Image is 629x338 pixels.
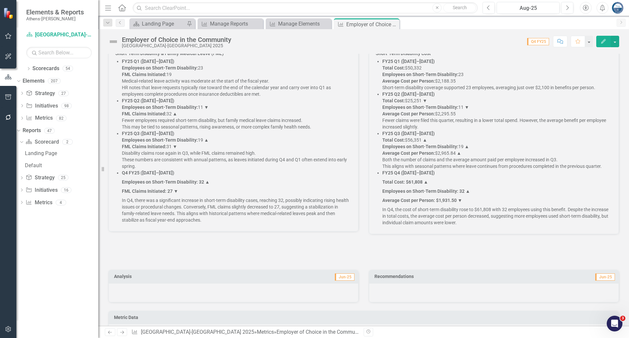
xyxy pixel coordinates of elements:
[382,105,458,110] strong: Employees on Short-Term Disability:
[382,111,435,116] strong: Average Cost per Person:
[210,20,261,28] div: Manage Reports
[382,130,612,169] p: $56,351 ▲ 19 ▲ $2,965.84 ▲ Both the number of claims and the average amount paid per employee inc...
[267,20,330,28] a: Manage Elements
[382,205,612,226] p: In Q4, the cost of short-term disability rose to $61,808 with 32 employees using this benefit. De...
[595,273,615,281] span: Jun-25
[108,36,119,47] img: Not Defined
[199,20,261,28] a: Manage Reports
[382,91,612,130] p: $25,251 ▼ 11 ▼ $2,295.55 Fewer claims were filed this quarter, resulting in a lower total spend. ...
[122,98,174,103] strong: FY25 Q2 ([DATE]–[DATE])
[25,150,98,156] div: Landing Page
[131,328,359,336] div: » »
[278,20,330,28] div: Manage Elements
[382,98,405,103] strong: Total Cost:
[276,329,364,335] div: Employer of Choice in the Community
[48,78,61,84] div: 207
[612,2,623,14] img: Andy Minish
[382,131,435,136] strong: FY25 Q3 ([DATE]–[DATE])
[32,65,59,72] a: Scorecards
[607,316,622,331] iframe: Intercom live chat
[26,90,55,97] a: Strategy
[26,16,84,21] small: Athens-[PERSON_NAME]
[26,199,52,207] a: Metrics
[122,58,352,97] p: 23 19 Medical-related leave activity was moderate at the start of the fiscal year. HR notes that ...
[122,137,198,143] strong: Employees on Short-Term Disability:
[114,274,226,279] h3: Analysis
[58,175,68,181] div: 25
[122,196,352,223] p: In Q4, there was a significant increase in short-term disability cases, reaching 32, possibly ind...
[56,200,66,205] div: 4
[122,170,174,175] strong: Q4 FY25 ([DATE]–[DATE])
[453,5,467,10] span: Search
[23,148,98,159] a: Landing Page
[382,72,458,77] strong: Employees on Short-Term Disability:
[376,51,431,56] strong: Short-Term Disability Cost
[382,65,405,70] strong: Total Cost:
[382,58,612,91] p: $50,332 23 $2,188.35 Short-term disability coverage supported 23 employees, averaging just over $...
[382,144,458,149] strong: Employees on Short-Term Disability:
[499,4,557,12] div: Aug-25
[26,187,57,194] a: Initiatives
[61,187,71,193] div: 16
[62,139,73,145] div: 2
[382,137,405,143] strong: Total Cost:
[56,115,67,121] div: 82
[122,59,174,64] strong: FY25 Q1 ([DATE]–[DATE])
[382,78,435,84] strong: Average Cost per Person:
[122,189,178,194] strong: FML Claims Initiated: 27 ▼
[26,138,59,146] a: Scorecard
[44,128,55,133] div: 47
[122,130,352,169] p: 19 ▲ 31 ▼ Disability claims rose again in Q3, while FML claims remained high. These numbers are c...
[23,160,98,171] a: Default
[382,198,462,203] strong: Average Cost per Person: $1,931.50 ▼
[141,329,254,335] a: [GEOGRAPHIC_DATA]-[GEOGRAPHIC_DATA] 2025
[122,131,174,136] strong: FY25 Q3 ([DATE]–[DATE])
[257,329,274,335] a: Metrics
[26,114,52,122] a: Metrics
[58,90,69,96] div: 27
[122,36,231,43] div: Employer of Choice in the Community
[114,315,616,320] h3: Metric Data
[133,2,478,14] input: Search ClearPoint...
[122,97,352,130] p: 11 ▼ 32 ▲ Fewer employees required short-term disability, but family medical leave claims increas...
[122,105,198,110] strong: Employees on Short-Term Disability:
[26,47,92,58] input: Search Below...
[382,150,435,156] strong: Average Cost per Person:
[26,174,54,182] a: Strategy
[382,179,428,185] strong: Total Cost: $61,808 ▲
[61,103,72,109] div: 98
[335,273,354,281] span: Jun-25
[23,77,45,85] a: Elements
[346,20,398,29] div: Employer of Choice in the Community
[443,3,476,12] button: Search
[122,179,210,185] strong: Employees on Short-Term Disability: 32 ▲
[122,72,166,77] strong: FML Claims Initiated:
[25,163,98,169] div: Default
[382,91,435,97] strong: FY25 Q2 ([DATE]–[DATE])
[122,111,166,116] strong: FML Claims Initiated:
[23,127,41,134] a: Reports
[26,8,84,16] span: Elements & Reports
[115,51,224,56] strong: Short-Term Disability & Family Medical Leave (FML)
[374,274,533,279] h3: Recommendations
[63,66,73,71] div: 54
[26,31,92,39] a: [GEOGRAPHIC_DATA]-[GEOGRAPHIC_DATA] 2025
[122,43,231,48] div: [GEOGRAPHIC_DATA]-[GEOGRAPHIC_DATA] 2025
[131,20,185,28] a: Landing Page
[527,38,549,45] span: Q4 FY25
[122,65,198,70] strong: Employees on Short-Term Disability:
[122,144,166,149] strong: FML Claims Initiated:
[382,59,435,64] strong: FY25 Q1 ([DATE]–[DATE])
[382,189,470,194] strong: Employees on Short-Term Disability: 32 ▲
[142,20,185,28] div: Landing Page
[620,316,625,321] span: 3
[26,102,58,110] a: Initiatives
[497,2,560,14] button: Aug-25
[382,170,435,175] strong: FY25 Q4 ([DATE]–[DATE])
[3,8,15,19] img: ClearPoint Strategy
